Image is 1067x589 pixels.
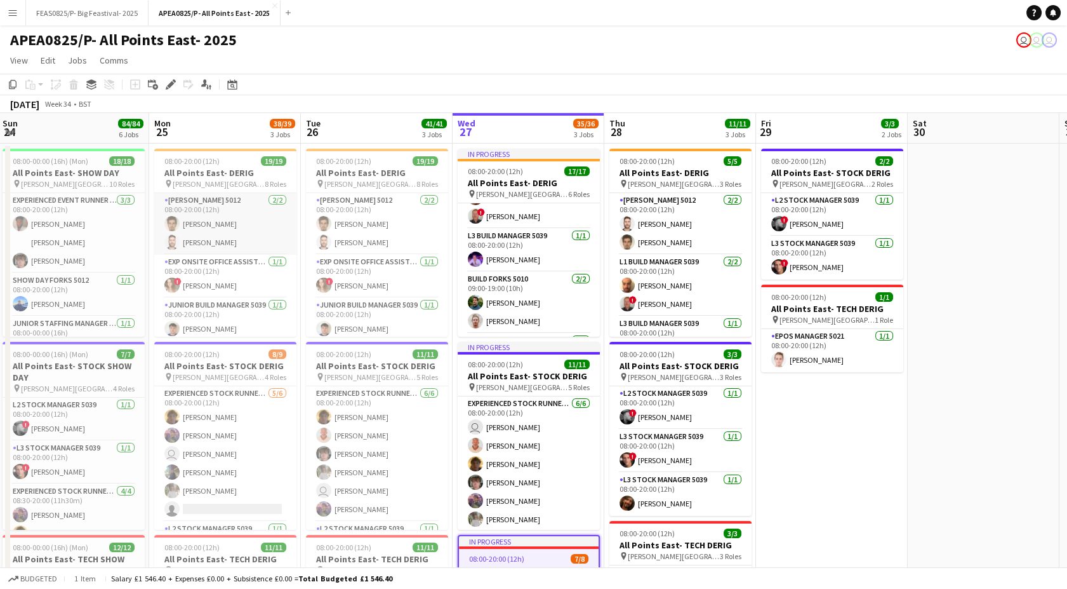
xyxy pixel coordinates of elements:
h3: All Points East- TECH DERIG [459,565,599,576]
a: View [5,52,33,69]
span: ! [629,296,637,304]
span: 08:00-20:00 (12h) [771,156,826,166]
app-card-role: L2 Stock Manager 50391/1 [306,522,448,565]
button: FEAS0825/P- Big Feastival- 2025 [26,1,149,25]
div: 2 Jobs [882,130,901,139]
h3: All Points East- DERIG [458,177,600,189]
h3: All Points East- SHOW DAY [3,167,145,179]
span: 5/5 [724,156,741,166]
span: 5 Roles [568,383,590,392]
app-card-role: L3 Stock Manager 50391/108:00-20:00 (12h)![PERSON_NAME] [761,236,903,280]
app-card-role: L2 Stock Manager 50391/108:00-20:00 (12h)![PERSON_NAME] [609,386,752,430]
div: 08:00-00:00 (16h) (Mon)18/18All Points East- SHOW DAY [PERSON_NAME][GEOGRAPHIC_DATA]10 RolesExper... [3,149,145,337]
span: 19/19 [261,156,286,166]
div: 3 Jobs [726,130,750,139]
span: 19/19 [413,156,438,166]
button: Budgeted [6,572,59,586]
span: 08:00-20:00 (12h) [164,156,220,166]
span: 30 [911,125,927,139]
app-card-role: Exp Onsite Office Assistant 50121/108:00-20:00 (12h)![PERSON_NAME] [306,255,448,298]
h3: All Points East- TECH DERIG [761,303,903,315]
app-user-avatar: Elizabeth Ramirez Baca [1016,32,1031,48]
app-job-card: 08:00-20:00 (12h)19/19All Points East- DERIG [PERSON_NAME][GEOGRAPHIC_DATA]8 Roles[PERSON_NAME] 5... [306,149,448,337]
span: Budgeted [20,574,57,583]
span: 08:00-20:00 (12h) [468,166,523,176]
app-job-card: 08:00-20:00 (12h)19/19All Points East- DERIG [PERSON_NAME][GEOGRAPHIC_DATA]8 Roles[PERSON_NAME] 5... [154,149,296,337]
app-card-role: Show Day Forks 50121/108:00-20:00 (12h)[PERSON_NAME] [3,273,145,316]
span: 7/7 [117,349,135,359]
span: 7/8 [571,554,588,564]
span: Thu [609,118,625,129]
span: Mon [154,118,171,129]
span: 8 Roles [416,179,438,189]
div: 3 Jobs [574,130,598,139]
span: 08:00-20:00 (12h) [620,156,675,166]
app-job-card: 08:00-20:00 (12h)2/2All Points East- STOCK DERIG [PERSON_NAME][GEOGRAPHIC_DATA]2 RolesL2 Stock Ma... [761,149,903,280]
span: 24 [1,125,18,139]
span: 08:00-20:00 (12h) [620,529,675,538]
h3: All Points East- DERIG [154,167,296,179]
app-user-avatar: Suzanne Edwards [1042,32,1057,48]
span: 10 Roles [109,179,135,189]
span: 1 Role [875,315,893,325]
span: 3 Roles [720,372,741,382]
span: 25 [152,125,171,139]
span: Comms [100,55,128,66]
span: 08:00-20:00 (12h) [316,543,371,552]
div: Salary £1 546.40 + Expenses £0.00 + Subsistence £0.00 = [111,574,392,583]
span: 08:00-20:00 (12h) [620,349,675,359]
app-card-role: Junior Build Manager 50391/108:00-20:00 (12h)[PERSON_NAME] [306,298,448,341]
span: 08:00-20:00 (12h) [164,349,220,359]
span: Wed [458,118,475,129]
span: ! [326,278,333,285]
app-card-role: L3 Stock Manager 50391/108:00-20:00 (12h)[PERSON_NAME] [609,473,752,516]
app-card-role: [PERSON_NAME] 50122/208:00-20:00 (12h)[PERSON_NAME][PERSON_NAME] [609,193,752,255]
div: BST [79,99,91,109]
div: 6 Jobs [119,130,143,139]
div: 08:00-20:00 (12h)3/3All Points East- STOCK DERIG [PERSON_NAME][GEOGRAPHIC_DATA]3 RolesL2 Stock Ma... [609,342,752,516]
span: 7 Roles [416,565,438,575]
span: 08:00-20:00 (12h) [771,292,826,302]
span: 08:00-20:00 (12h) [468,360,523,369]
span: Week 34 [42,99,74,109]
app-card-role: Experienced Event Runner 50123/308:00-20:00 (12h)[PERSON_NAME][PERSON_NAME][PERSON_NAME] [3,193,145,273]
button: APEA0825/P- All Points East- 2025 [149,1,281,25]
span: 12/12 [109,543,135,552]
span: [PERSON_NAME][GEOGRAPHIC_DATA] [21,384,113,393]
span: 1 item [70,574,100,583]
span: 08:00-20:00 (12h) [316,349,371,359]
app-card-role: L3 Build Manager 50391/108:00-20:00 (12h) [609,316,752,360]
span: 38/39 [270,119,295,128]
a: Jobs [63,52,92,69]
span: 1/1 [875,292,893,302]
span: 8/9 [268,349,286,359]
div: In progress08:00-20:00 (12h)17/17All Points East- DERIG [PERSON_NAME][GEOGRAPHIC_DATA]6 Roles[PER... [458,149,600,337]
span: ! [629,409,637,417]
div: In progress [458,149,600,159]
span: 08:00-20:00 (12h) [164,543,220,552]
app-job-card: 08:00-20:00 (12h)11/11All Points East- STOCK DERIG [PERSON_NAME][GEOGRAPHIC_DATA]5 RolesExperienc... [306,342,448,530]
h3: All Points East- STOCK DERIG [761,167,903,179]
span: Fri [761,118,771,129]
div: In progress08:00-20:00 (12h)11/11All Points East- STOCK DERIG [PERSON_NAME][GEOGRAPHIC_DATA]5 Rol... [458,342,600,530]
span: ! [174,278,182,285]
a: Comms [95,52,133,69]
span: 2/2 [875,156,893,166]
span: 11/11 [413,543,438,552]
app-card-role: L3 Build Manager 50391/108:00-20:00 (12h)[PERSON_NAME] [458,229,600,272]
span: [PERSON_NAME][GEOGRAPHIC_DATA] [173,372,265,382]
app-card-role: Experienced Build Crew 50109/9 [458,334,600,524]
span: 3/3 [724,349,741,359]
span: 4 Roles [265,372,286,382]
app-job-card: 08:00-20:00 (12h)1/1All Points East- TECH DERIG [PERSON_NAME][GEOGRAPHIC_DATA]1 RoleEPOS Manager ... [761,285,903,372]
span: 3/3 [724,529,741,538]
span: Jobs [68,55,87,66]
span: [PERSON_NAME][GEOGRAPHIC_DATA] [173,565,265,575]
span: ! [629,452,637,460]
span: [PERSON_NAME][GEOGRAPHIC_DATA] [324,372,416,382]
app-card-role: L2 Stock Manager 50391/108:00-20:00 (12h)![PERSON_NAME] [3,398,145,441]
app-card-role: Experienced Stock Runner 50125/608:00-20:00 (12h)[PERSON_NAME][PERSON_NAME] [PERSON_NAME][PERSON_... [154,386,296,522]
